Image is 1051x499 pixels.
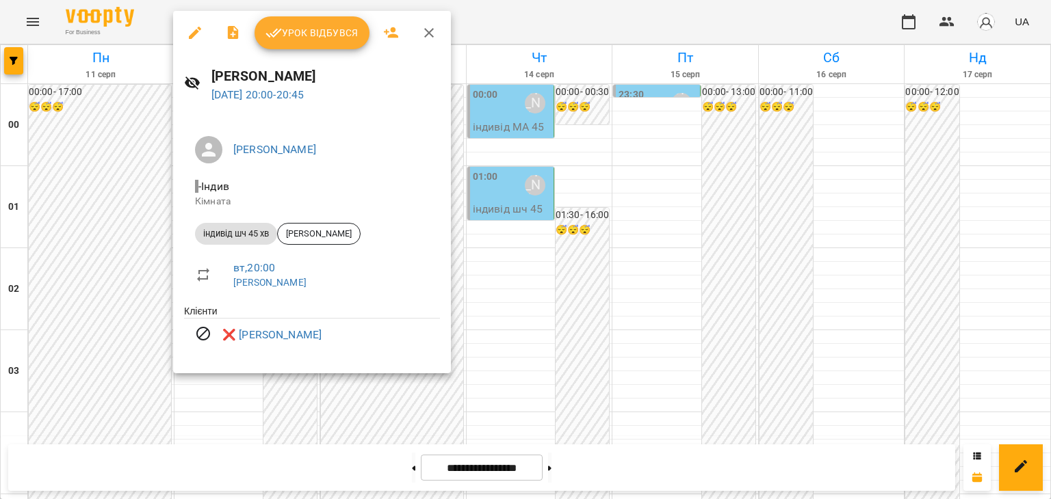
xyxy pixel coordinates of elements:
[195,325,211,342] svg: Візит скасовано
[265,25,359,41] span: Урок відбувся
[233,261,275,274] a: вт , 20:00
[211,88,304,101] a: [DATE] 20:00-20:45
[195,228,277,240] span: індивід шч 45 хв
[233,143,316,156] a: [PERSON_NAME]
[255,16,369,49] button: Урок відбувся
[195,195,429,208] p: Кімната
[222,327,322,343] a: ❌ [PERSON_NAME]
[233,277,307,288] a: [PERSON_NAME]
[195,180,232,193] span: - Індив
[211,66,440,87] h6: [PERSON_NAME]
[278,228,360,240] span: [PERSON_NAME]
[277,223,361,245] div: [PERSON_NAME]
[184,304,440,357] ul: Клієнти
